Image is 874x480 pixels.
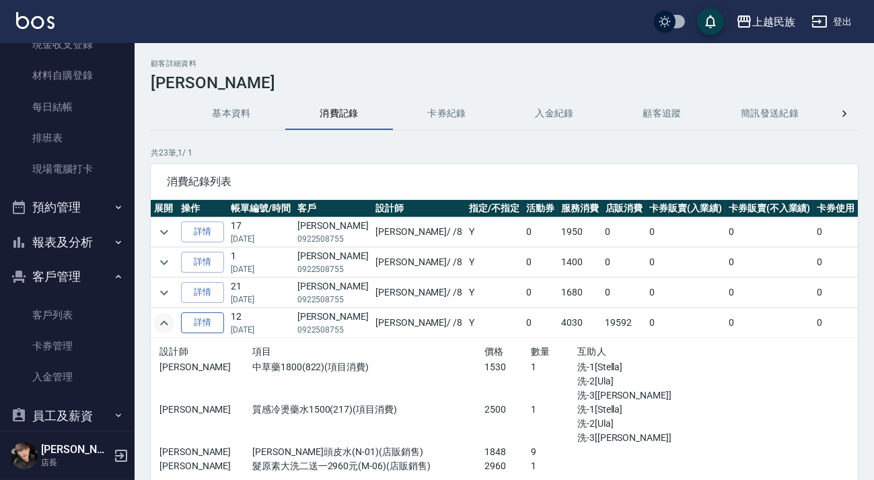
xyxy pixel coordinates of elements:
[297,263,369,275] p: 0922508755
[227,248,294,277] td: 1
[577,374,717,388] p: 洗-2[Ula]
[602,217,647,247] td: 0
[181,282,224,303] a: 詳情
[531,403,577,417] p: 1
[11,442,38,469] img: Person
[294,217,372,247] td: [PERSON_NAME]
[159,403,252,417] p: [PERSON_NAME]
[181,221,224,242] a: 詳情
[154,222,174,242] button: expand row
[151,200,178,217] th: 展開
[159,445,252,459] p: [PERSON_NAME]
[372,278,466,308] td: [PERSON_NAME] / /8
[154,252,174,273] button: expand row
[372,200,466,217] th: 設計師
[646,217,725,247] td: 0
[159,360,252,374] p: [PERSON_NAME]
[484,360,531,374] p: 1530
[558,200,602,217] th: 服務消費
[5,60,129,91] a: 材料自購登錄
[501,98,608,130] button: 入金紀錄
[725,278,814,308] td: 0
[5,362,129,392] a: 入金管理
[5,259,129,294] button: 客戶管理
[466,200,523,217] th: 指定/不指定
[806,9,858,34] button: 登出
[294,278,372,308] td: [PERSON_NAME]
[252,459,484,473] p: 髮原素大洗二送一2960元(M-06)(店販銷售)
[602,248,647,277] td: 0
[372,217,466,247] td: [PERSON_NAME] / /8
[393,98,501,130] button: 卡券紀錄
[294,308,372,338] td: [PERSON_NAME]
[484,346,504,357] span: 價格
[151,59,858,68] h2: 顧客詳細資料
[167,175,842,188] span: 消費紀錄列表
[178,98,285,130] button: 基本資料
[252,445,484,459] p: [PERSON_NAME]頭皮水(N-01)(店販銷售)
[531,445,577,459] p: 9
[5,92,129,123] a: 每日結帳
[5,300,129,331] a: 客戶列表
[577,431,717,445] p: 洗-3[[PERSON_NAME]]
[813,248,858,277] td: 0
[577,360,717,374] p: 洗-1[Stella]
[252,346,272,357] span: 項目
[297,233,369,245] p: 0922508755
[523,308,558,338] td: 0
[577,403,717,417] p: 洗-1[Stella]
[731,8,801,36] button: 上越民族
[227,217,294,247] td: 17
[231,233,291,245] p: [DATE]
[5,190,129,225] button: 預約管理
[813,217,858,247] td: 0
[227,200,294,217] th: 帳單編號/時間
[5,153,129,184] a: 現場電腦打卡
[178,200,227,217] th: 操作
[752,13,795,30] div: 上越民族
[602,278,647,308] td: 0
[5,225,129,260] button: 報表及分析
[151,147,858,159] p: 共 23 筆, 1 / 1
[725,308,814,338] td: 0
[5,331,129,362] a: 卡券管理
[252,403,484,417] p: 質感冷燙藥水1500(217)(項目消費)
[466,278,523,308] td: Y
[159,346,188,357] span: 設計師
[484,459,531,473] p: 2960
[577,417,717,431] p: 洗-2[Ula]
[252,360,484,374] p: 中草藥1800(822)(項目消費)
[577,346,606,357] span: 互助人
[227,278,294,308] td: 21
[523,248,558,277] td: 0
[577,388,717,403] p: 洗-3[[PERSON_NAME]]
[231,324,291,336] p: [DATE]
[5,29,129,60] a: 現金收支登錄
[466,217,523,247] td: Y
[608,98,716,130] button: 顧客追蹤
[558,278,602,308] td: 1680
[297,294,369,306] p: 0922508755
[813,200,858,217] th: 卡券使用
[181,312,224,333] a: 詳情
[646,308,725,338] td: 0
[285,98,393,130] button: 消費記錄
[5,123,129,153] a: 排班表
[181,252,224,273] a: 詳情
[813,308,858,338] td: 0
[725,217,814,247] td: 0
[602,308,647,338] td: 19592
[697,8,724,35] button: save
[602,200,647,217] th: 店販消費
[159,459,252,473] p: [PERSON_NAME]
[294,200,372,217] th: 客戶
[154,313,174,333] button: expand row
[531,459,577,473] p: 1
[523,278,558,308] td: 0
[16,12,54,29] img: Logo
[154,283,174,303] button: expand row
[531,360,577,374] p: 1
[372,248,466,277] td: [PERSON_NAME] / /8
[523,200,558,217] th: 活動券
[531,346,550,357] span: 數量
